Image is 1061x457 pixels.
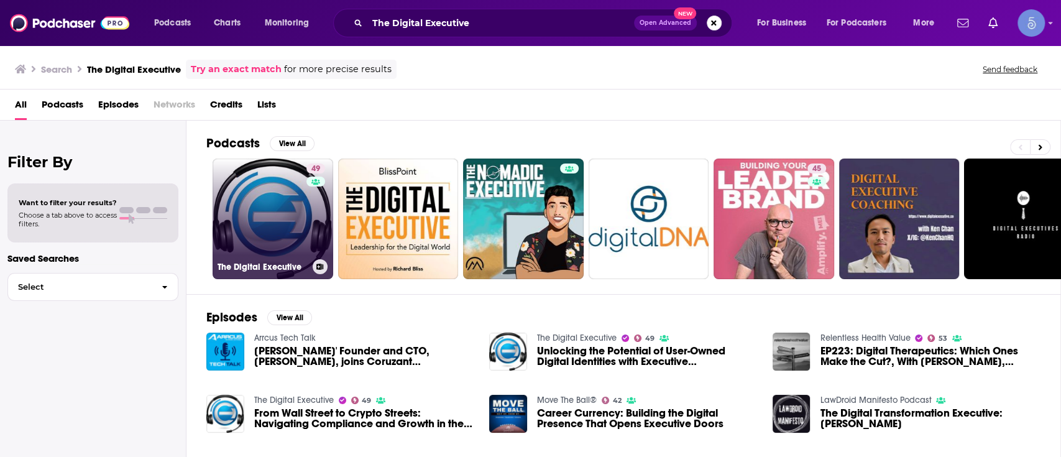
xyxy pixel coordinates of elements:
a: LawDroid Manifesto Podcast [820,395,931,405]
img: User Profile [1017,9,1045,37]
span: More [913,14,934,32]
a: PodcastsView All [206,136,315,151]
img: From Wall Street to Crypto Streets: Navigating Compliance and Growth in the Digital Age with Exec... [206,395,244,433]
a: 45 [714,159,834,279]
a: Relentless Health Value [820,333,910,343]
a: Try an exact match [191,62,282,76]
h3: The Digital Executive [87,63,181,75]
button: Select [7,273,178,301]
span: 42 [613,398,622,404]
h2: Podcasts [206,136,260,151]
a: 53 [927,335,947,342]
img: Arrcus' Founder and CTO, Keyur Patel, joins Coruzant Technologies for the Digital Executive podcast [206,333,244,371]
span: for more precise results [284,62,392,76]
a: The Digital Transformation Executive: Olga Mack [820,408,1040,429]
span: [PERSON_NAME]' Founder and CTO, [PERSON_NAME], joins Coruzant Technologies for the Digital Execut... [254,346,475,367]
button: open menu [256,13,325,33]
span: 49 [362,398,371,404]
button: View All [270,136,315,151]
a: Move The Ball® [537,395,597,405]
span: Charts [214,14,241,32]
span: Select [8,283,152,291]
a: Career Currency: Building the Digital Presence That Opens Executive Doors [537,408,758,429]
span: Unlocking the Potential of User-Owned Digital Identities with Executive [PERSON_NAME] | Ep 870 [537,346,758,367]
button: View All [267,310,312,325]
h3: The Digital Executive [218,262,308,272]
a: Show notifications dropdown [983,12,1003,34]
img: Unlocking the Potential of User-Owned Digital Identities with Executive Sandy Carter | Ep 870 [489,333,527,371]
span: Open Advanced [640,20,691,26]
a: Lists [257,95,276,120]
span: 49 [645,336,655,341]
img: EP223: Digital Therapeutics: Which Ones Make the Cut?, With Megan Coder, Executive Director of th... [773,333,811,371]
span: Monitoring [265,14,309,32]
a: 42 [602,397,622,404]
div: Search podcasts, credits, & more... [345,9,744,37]
a: 49 [351,397,372,404]
a: Podcasts [42,95,83,120]
h2: Episodes [206,310,257,325]
img: Career Currency: Building the Digital Presence That Opens Executive Doors [489,395,527,433]
a: Arrcus' Founder and CTO, Keyur Patel, joins Coruzant Technologies for the Digital Executive podcast [254,346,475,367]
span: Networks [154,95,195,120]
span: 45 [812,163,821,175]
span: Logged in as Spiral5-G1 [1017,9,1045,37]
img: The Digital Transformation Executive: Olga Mack [773,395,811,433]
a: 49 [634,335,655,342]
a: The Digital Executive [254,395,334,405]
a: 45 [807,164,826,173]
button: open menu [819,13,904,33]
button: Open AdvancedNew [634,16,697,30]
h2: Filter By [7,153,178,171]
a: 49 [306,164,325,173]
a: Unlocking the Potential of User-Owned Digital Identities with Executive Sandy Carter | Ep 870 [537,346,758,367]
button: open menu [145,13,207,33]
h3: Search [41,63,72,75]
a: Arrcus Tech Talk [254,333,316,343]
input: Search podcasts, credits, & more... [367,13,634,33]
a: From Wall Street to Crypto Streets: Navigating Compliance and Growth in the Digital Age with Exec... [254,408,475,429]
span: Podcasts [154,14,191,32]
span: Choose a tab above to access filters. [19,211,117,228]
a: Charts [206,13,248,33]
a: EP223: Digital Therapeutics: Which Ones Make the Cut?, With Megan Coder, Executive Director of th... [820,346,1040,367]
a: The Digital Executive [537,333,617,343]
span: For Podcasters [827,14,886,32]
a: Episodes [98,95,139,120]
a: Show notifications dropdown [952,12,973,34]
button: open menu [904,13,950,33]
p: Saved Searches [7,252,178,264]
span: The Digital Transformation Executive: [PERSON_NAME] [820,408,1040,429]
a: All [15,95,27,120]
span: 49 [311,163,320,175]
span: Want to filter your results? [19,198,117,207]
span: EP223: Digital Therapeutics: Which Ones Make the Cut?, With [PERSON_NAME], Executive Director of ... [820,346,1040,367]
button: Send feedback [979,64,1041,75]
span: New [674,7,696,19]
span: For Business [757,14,806,32]
a: 49The Digital Executive [213,159,333,279]
a: EpisodesView All [206,310,312,325]
button: Show profile menu [1017,9,1045,37]
button: open menu [748,13,822,33]
a: Credits [210,95,242,120]
span: 53 [939,336,947,341]
img: Podchaser - Follow, Share and Rate Podcasts [10,11,129,35]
